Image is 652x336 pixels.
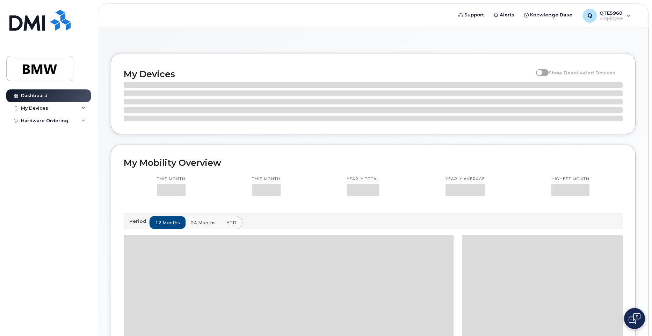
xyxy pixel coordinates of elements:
input: Show Deactivated Devices [536,66,542,72]
p: This month [157,176,186,182]
p: Yearly total [347,176,379,182]
h2: My Devices [124,69,533,79]
span: 24 months [191,219,216,226]
p: Yearly average [445,176,485,182]
h2: My Mobility Overview [124,158,623,168]
p: This month [252,176,281,182]
span: YTD [226,219,237,226]
p: Period [129,218,149,225]
p: Highest month [551,176,589,182]
span: Show Deactivated Devices [549,70,615,75]
img: Open chat [629,313,640,324]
